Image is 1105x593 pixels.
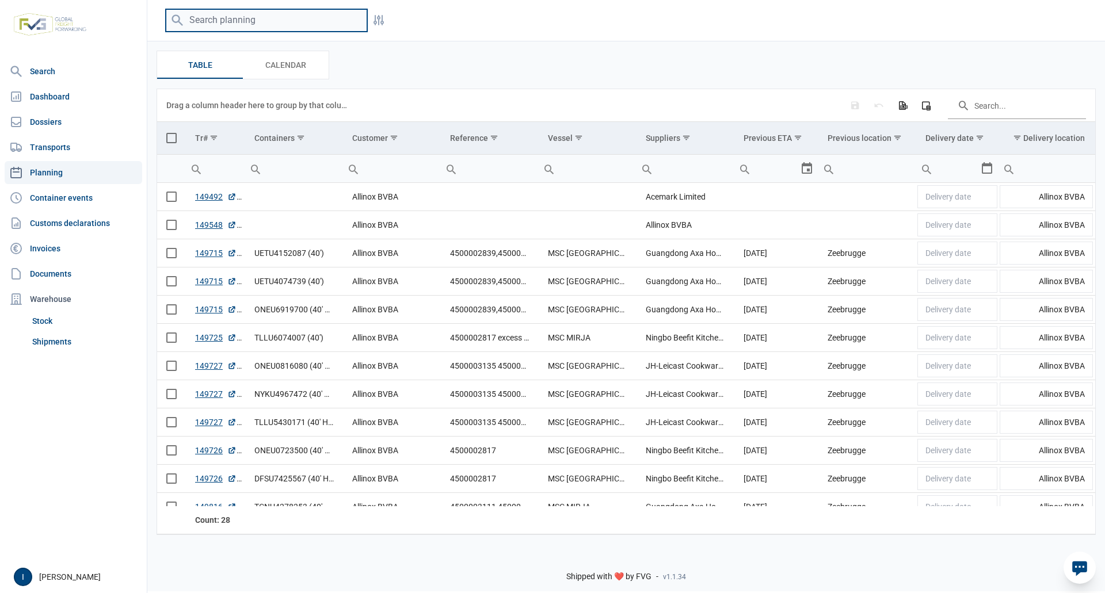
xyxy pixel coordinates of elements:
td: 4500003135 4500002983 4500003140 4500003139 4500003095 [441,380,539,408]
a: 149727 [195,388,237,400]
td: JH-Leicast Cookware Co., Ltd., Zhejiang Suntrue Cookware Co., Ltd. [637,352,734,380]
div: Containers [254,133,295,143]
div: Warehouse [5,288,142,311]
a: Shipments [28,331,142,352]
span: Delivery date [925,418,971,427]
td: Filter cell [818,155,916,183]
td: UETU4152087 (40') [245,239,343,267]
td: 4500002817 [441,465,539,493]
td: Filter cell [441,155,539,183]
span: Delivery date [925,220,971,229]
div: Search box [186,155,207,182]
td: [DATE] [734,267,818,296]
span: Show filter options for column 'Previous ETA' [794,133,802,142]
td: Guangdong Axa Home Co., Ltd., Linkfair Household (HK) Ltd. [637,267,734,296]
td: TCNU4278253 (40' HQ) [245,493,343,521]
td: Allinox BVBA [999,267,1094,296]
td: Allinox BVBA [999,296,1094,324]
td: Allinox BVBA [343,183,441,211]
div: Search box [818,155,839,182]
input: Filter cell [734,155,799,182]
img: FVG - Global freight forwarding [9,9,91,40]
a: 149727 [195,360,237,372]
a: 149726 [195,445,237,456]
td: Zeebrugge [818,352,916,380]
input: Search in the data grid [948,91,1086,119]
td: JH-Leicast Cookware Co., Ltd. [637,408,734,437]
td: Zeebrugge [818,465,916,493]
td: 4500003135 4500002983 4500003140 4500003139 4500003095 [441,408,539,437]
div: Delivery location [1023,133,1085,143]
td: Filter cell [637,155,734,183]
td: ONEU6919700 (40' HQ) [245,296,343,324]
td: MSC [GEOGRAPHIC_DATA] [539,352,637,380]
div: Export all data to Excel [892,95,913,116]
td: Zeebrugge [818,296,916,324]
input: Filter cell [916,155,980,182]
td: Acemark Limited [637,183,734,211]
input: Filter cell [245,155,343,182]
span: Table [188,58,212,72]
td: 4500002839,4500003146,4500003119,4500003086,4500003065,4500003066,4500003070,4500003080,450000308... [441,267,539,296]
td: [DATE] [734,408,818,437]
td: Allinox BVBA [999,380,1094,408]
a: 149715 [195,304,237,315]
td: TLLU6074007 (40') [245,324,343,352]
td: Filter cell [916,155,999,183]
td: Zeebrugge [818,437,916,465]
span: Delivery date [925,305,971,314]
td: Zeebrugge [818,408,916,437]
div: Column Chooser [916,95,936,116]
td: [DATE] [734,380,818,408]
td: 4500002839,4500003146,4500003119,4500003086,4500003065,4500003066,4500003070,4500003080,450000308... [441,239,539,267]
a: Dashboard [5,85,142,108]
td: Column Tr# [186,122,245,155]
input: Filter cell [999,155,1094,182]
td: Allinox BVBA [343,324,441,352]
a: Planning [5,161,142,184]
div: Delivery date [925,133,974,143]
td: Filter cell [343,155,441,183]
td: Zeebrugge [818,239,916,267]
span: Delivery date [925,277,971,286]
td: Filter cell [245,155,343,183]
a: 149715 [195,247,237,259]
td: Allinox BVBA [343,465,441,493]
td: 4500003135 4500002983 4500003140 4500003139 4500003095 [441,352,539,380]
td: MSC MIRJA [539,324,637,352]
a: Transports [5,136,142,159]
input: Filter cell [637,155,734,182]
span: Delivery date [925,192,971,201]
td: Column Suppliers [637,122,734,155]
td: Allinox BVBA [343,211,441,239]
div: Select row [166,417,177,427]
div: Vessel [548,133,573,143]
a: Customs declarations [5,212,142,235]
td: Zeebrugge [818,324,916,352]
td: Ningbo Beefit Kitchenware Co., Ltd. [637,465,734,493]
td: Allinox BVBA [343,352,441,380]
span: v1.1.34 [663,572,686,581]
td: Ningbo Beefit Kitchenware Co., Ltd. [637,324,734,352]
td: [DATE] [734,465,818,493]
input: Search planning [166,9,367,32]
td: Filter cell [999,155,1094,183]
input: Filter cell [539,155,637,182]
td: Allinox BVBA [343,408,441,437]
td: Filter cell [734,155,818,183]
div: Select row [166,389,177,399]
td: Allinox BVBA [343,493,441,521]
div: Drag a column header here to group by that column [166,96,351,114]
span: Show filter options for column 'Containers' [296,133,305,142]
td: [DATE] [734,352,818,380]
td: MSC [GEOGRAPHIC_DATA] [539,465,637,493]
td: [DATE] [734,437,818,465]
div: Data grid with 28 rows and 11 columns [157,89,1095,534]
td: Allinox BVBA [343,239,441,267]
div: Select row [166,445,177,456]
td: Allinox BVBA [999,239,1094,267]
td: 4500002817 [441,437,539,465]
a: 149492 [195,191,237,202]
div: Select row [166,220,177,230]
td: Zeebrugge [818,380,916,408]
